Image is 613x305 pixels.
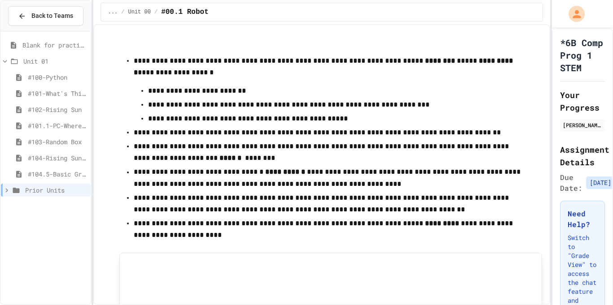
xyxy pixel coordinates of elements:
[568,208,597,230] h3: Need Help?
[28,137,87,146] span: #103-Random Box
[22,40,87,50] span: Blank for practice
[560,36,605,74] h1: *6B Comp Prog 1 STEM
[154,9,158,16] span: /
[28,73,87,82] span: #100-Python
[128,9,151,16] span: Unit 00
[121,9,124,16] span: /
[28,89,87,98] span: #101-What's This ??
[25,185,87,195] span: Prior Units
[28,153,87,163] span: #104-Rising Sun Plus
[560,172,582,193] span: Due Date:
[563,121,602,129] div: [PERSON_NAME]
[559,4,587,24] div: My Account
[28,169,87,179] span: #104.5-Basic Graphics Review
[560,143,605,168] h2: Assignment Details
[28,121,87,130] span: #101.1-PC-Where am I?
[31,11,73,21] span: Back to Teams
[28,105,87,114] span: #102-Rising Sun
[560,89,605,114] h2: Your Progress
[161,7,209,17] span: #00.1 Robot
[8,6,83,26] button: Back to Teams
[108,9,118,16] span: ...
[23,56,87,66] span: Unit 01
